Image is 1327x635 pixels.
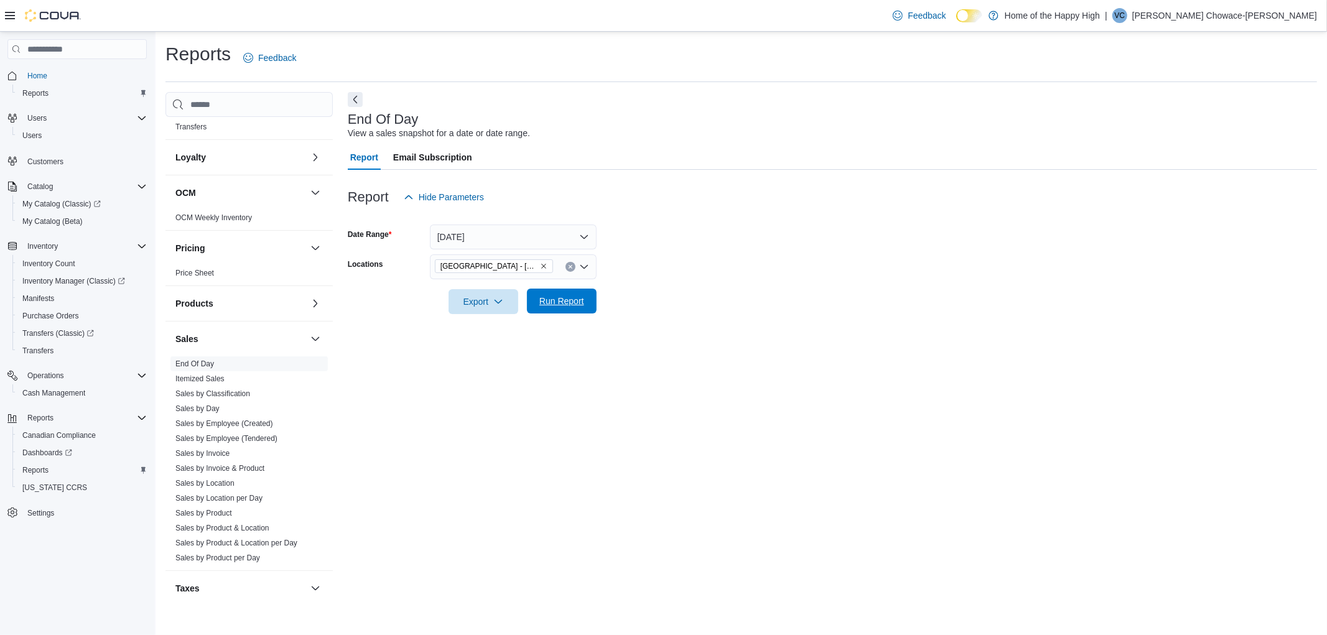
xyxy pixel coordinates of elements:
span: Inventory [22,239,147,254]
h1: Reports [165,42,231,67]
span: Run Report [539,295,584,307]
span: Purchase Orders [17,308,147,323]
span: Cash Management [17,386,147,401]
a: Sales by Invoice [175,449,230,458]
button: Pricing [175,242,305,254]
a: Sales by Day [175,404,220,413]
span: My Catalog (Classic) [22,199,101,209]
button: Reports [12,85,152,102]
span: Itemized Sales [175,374,225,384]
a: My Catalog (Classic) [12,195,152,213]
div: Sales [165,356,333,570]
a: Sales by Location [175,479,235,488]
button: Run Report [527,289,597,313]
button: OCM [308,185,323,200]
a: Dashboards [12,444,152,461]
span: Users [17,128,147,143]
span: OCM Weekly Inventory [175,213,252,223]
a: Transfers [17,343,58,358]
p: | [1105,8,1107,23]
button: Reports [12,461,152,479]
a: Settings [22,506,59,521]
nav: Complex example [7,62,147,554]
label: Date Range [348,229,392,239]
button: Purchase Orders [12,307,152,325]
span: Dashboards [22,448,72,458]
span: Catalog [27,182,53,192]
a: Sales by Classification [175,389,250,398]
button: [US_STATE] CCRS [12,479,152,496]
div: Vincent Chowace-Moore [1112,8,1127,23]
button: Loyalty [308,150,323,165]
span: Inventory Manager (Classic) [17,274,147,289]
span: End Of Day [175,359,214,369]
button: Hide Parameters [399,185,489,210]
a: Dashboards [17,445,77,460]
span: Price Sheet [175,268,214,278]
span: Reports [22,465,49,475]
span: Purchase Orders [22,311,79,321]
button: Sales [175,333,305,345]
a: Sales by Employee (Tendered) [175,434,277,443]
span: Sales by Location [175,478,235,488]
button: Users [2,109,152,127]
h3: Pricing [175,242,205,254]
span: Manifests [17,291,147,306]
span: Feedback [908,9,946,22]
button: Home [2,67,152,85]
button: Users [12,127,152,144]
a: Transfers [175,123,207,131]
div: Pricing [165,266,333,285]
a: My Catalog (Beta) [17,214,88,229]
h3: OCM [175,187,196,199]
span: Users [22,131,42,141]
a: Sales by Product & Location per Day [175,539,297,547]
a: Sales by Product [175,509,232,517]
span: Catalog [22,179,147,194]
span: Sales by Location per Day [175,493,263,503]
span: Transfers (Classic) [17,326,147,341]
p: Home of the Happy High [1005,8,1100,23]
span: Inventory Manager (Classic) [22,276,125,286]
span: Canadian Compliance [17,428,147,443]
button: Open list of options [579,262,589,272]
span: Sales by Invoice & Product [175,463,264,473]
span: Users [22,111,147,126]
span: My Catalog (Beta) [22,216,83,226]
span: Sales by Day [175,404,220,414]
span: Spruce Grove - Westwinds - Fire & Flower [435,259,553,273]
button: Clear input [566,262,575,272]
span: Home [27,71,47,81]
span: Transfers (Classic) [22,328,94,338]
button: My Catalog (Beta) [12,213,152,230]
span: Inventory Count [22,259,75,269]
a: Feedback [888,3,951,28]
span: VC [1114,8,1125,23]
span: Sales by Product & Location [175,523,269,533]
a: Price Sheet [175,269,214,277]
button: Products [175,297,305,310]
a: Inventory Count [17,256,80,271]
span: Reports [17,463,147,478]
button: Operations [22,368,69,383]
span: Transfers [175,122,207,132]
h3: End Of Day [348,112,419,127]
a: [US_STATE] CCRS [17,480,92,495]
span: Sales by Classification [175,389,250,399]
button: Reports [2,409,152,427]
span: My Catalog (Beta) [17,214,147,229]
button: [DATE] [430,225,597,249]
button: Inventory Count [12,255,152,272]
h3: Taxes [175,582,200,595]
a: OCM Weekly Inventory [175,213,252,222]
h3: Products [175,297,213,310]
span: Customers [22,153,147,169]
button: Users [22,111,52,126]
a: Inventory Manager (Classic) [17,274,130,289]
a: Sales by Employee (Created) [175,419,273,428]
a: Cash Management [17,386,90,401]
span: My Catalog (Classic) [17,197,147,211]
span: Settings [27,508,54,518]
span: Dark Mode [956,22,957,23]
span: Reports [27,413,54,423]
